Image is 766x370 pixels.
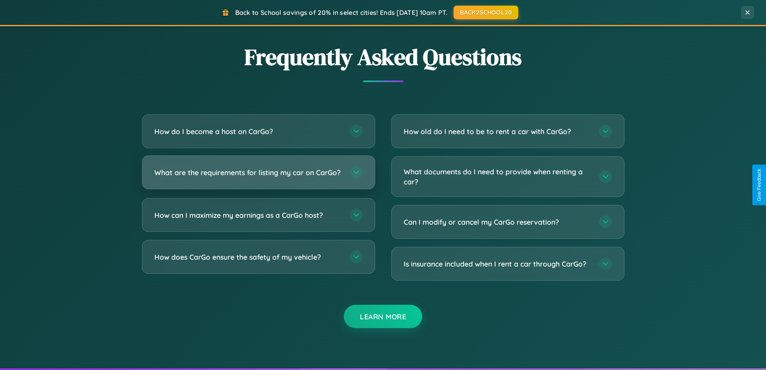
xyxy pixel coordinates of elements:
[404,259,591,269] h3: Is insurance included when I rent a car through CarGo?
[404,167,591,186] h3: What documents do I need to provide when renting a car?
[454,6,518,19] button: BACK2SCHOOL20
[756,169,762,201] div: Give Feedback
[344,305,422,328] button: Learn More
[142,41,624,72] h2: Frequently Asked Questions
[154,210,342,220] h3: How can I maximize my earnings as a CarGo host?
[235,8,448,17] span: Back to School savings of 20% in select cities! Ends [DATE] 10am PT.
[154,167,342,178] h3: What are the requirements for listing my car on CarGo?
[404,217,591,227] h3: Can I modify or cancel my CarGo reservation?
[154,252,342,262] h3: How does CarGo ensure the safety of my vehicle?
[154,126,342,136] h3: How do I become a host on CarGo?
[404,126,591,136] h3: How old do I need to be to rent a car with CarGo?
